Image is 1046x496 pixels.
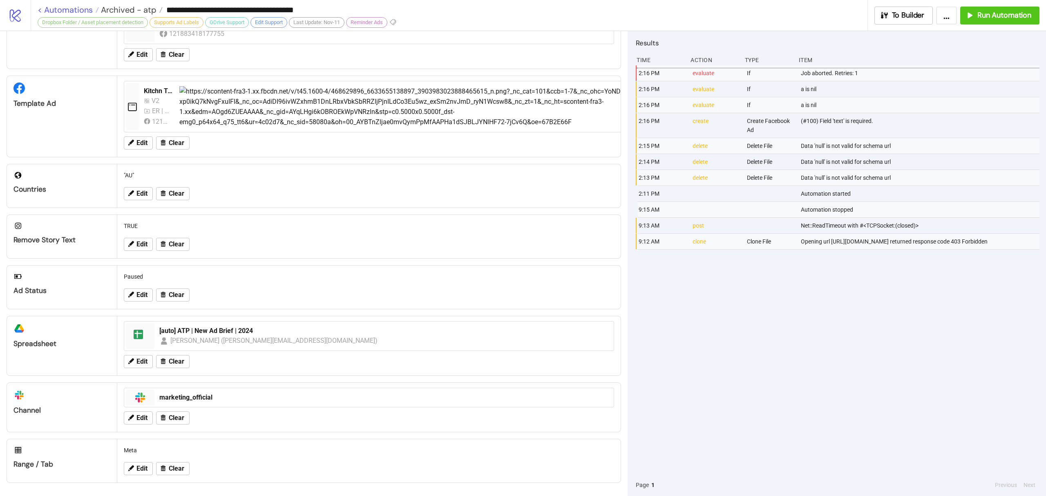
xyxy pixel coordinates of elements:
[800,97,1042,113] div: a is nil
[690,52,738,68] div: Action
[977,11,1031,20] span: Run Automation
[800,113,1042,138] div: (#100) Field 'text' is required.
[159,393,609,402] div: marketing_official
[746,113,794,138] div: Create Facebook Ad
[121,218,617,234] div: TRUE
[124,187,153,200] button: Edit
[13,185,110,194] div: Countries
[13,460,110,469] div: Range / Tab
[992,480,1019,489] button: Previous
[124,462,153,475] button: Edit
[169,414,184,422] span: Clear
[636,52,684,68] div: Time
[746,138,794,154] div: Delete File
[692,170,740,185] div: delete
[136,241,148,248] span: Edit
[250,17,287,28] div: Edit Support
[179,86,668,127] img: https://scontent-fra3-1.xx.fbcdn.net/v/t45.1600-4/468629896_6633655138897_3903983023888465615_n.p...
[692,218,740,233] div: post
[638,113,686,138] div: 2:16 PM
[136,414,148,422] span: Edit
[169,190,184,197] span: Clear
[692,65,740,81] div: evaluate
[136,358,148,365] span: Edit
[13,99,110,108] div: Template Ad
[156,288,190,302] button: Clear
[692,138,740,154] div: delete
[692,113,740,138] div: create
[746,97,794,113] div: If
[800,234,1042,249] div: Opening url [URL][DOMAIN_NAME] returned response code 403 Forbidden
[124,411,153,425] button: Edit
[649,480,657,489] button: 1
[638,170,686,185] div: 2:13 PM
[13,235,110,245] div: Remove Story Text
[169,358,184,365] span: Clear
[156,48,190,61] button: Clear
[800,154,1042,170] div: Data 'null' is not valid for schema url
[800,65,1042,81] div: Job aborted. Retries: 1
[800,81,1042,97] div: a is nil
[170,335,378,346] div: [PERSON_NAME] ([PERSON_NAME][EMAIL_ADDRESS][DOMAIN_NAME])
[346,17,387,28] div: Reminder Ads
[159,326,609,335] div: [auto] ATP | New Ad Brief | 2024
[124,288,153,302] button: Edit
[152,96,163,106] div: V2
[156,355,190,368] button: Clear
[205,17,249,28] div: GDrive Support
[692,97,740,113] div: evaluate
[638,234,686,249] div: 9:12 AM
[638,81,686,97] div: 2:16 PM
[638,154,686,170] div: 2:14 PM
[746,81,794,97] div: If
[156,238,190,251] button: Clear
[638,202,686,217] div: 9:15 AM
[136,291,148,299] span: Edit
[874,7,933,25] button: To Builder
[136,139,148,147] span: Edit
[156,462,190,475] button: Clear
[124,238,153,251] button: Edit
[156,411,190,425] button: Clear
[638,186,686,201] div: 2:11 PM
[746,234,794,249] div: Clone File
[692,81,740,97] div: evaluate
[798,52,1039,68] div: Item
[936,7,957,25] button: ...
[156,187,190,200] button: Clear
[746,170,794,185] div: Delete File
[169,465,184,472] span: Clear
[169,29,226,39] div: 121883418177755
[13,339,110,349] div: Spreadsheet
[638,138,686,154] div: 2:15 PM
[169,291,184,299] span: Clear
[960,7,1039,25] button: Run Automation
[38,6,99,14] a: < Automations
[152,116,170,127] div: 121883418177755
[892,11,925,20] span: To Builder
[1021,480,1038,489] button: Next
[136,465,148,472] span: Edit
[13,286,110,295] div: Ad Status
[169,139,184,147] span: Clear
[638,97,686,113] div: 2:16 PM
[99,6,163,14] a: Archived - atp
[169,241,184,248] span: Clear
[800,202,1042,217] div: Automation stopped
[124,136,153,150] button: Edit
[121,442,617,458] div: Meta
[692,154,740,170] div: delete
[150,17,203,28] div: Supports Ad Labels
[692,234,740,249] div: clone
[638,218,686,233] div: 9:13 AM
[38,17,148,28] div: Dropbox Folder / Asset placement detection
[99,4,156,15] span: Archived - atp
[800,218,1042,233] div: Net::ReadTimeout with #<TCPSocket:(closed)>
[636,480,649,489] span: Page
[124,355,153,368] button: Edit
[638,65,686,81] div: 2:16 PM
[744,52,792,68] div: Type
[746,65,794,81] div: If
[800,138,1042,154] div: Data 'null' is not valid for schema url
[800,170,1042,185] div: Data 'null' is not valid for schema url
